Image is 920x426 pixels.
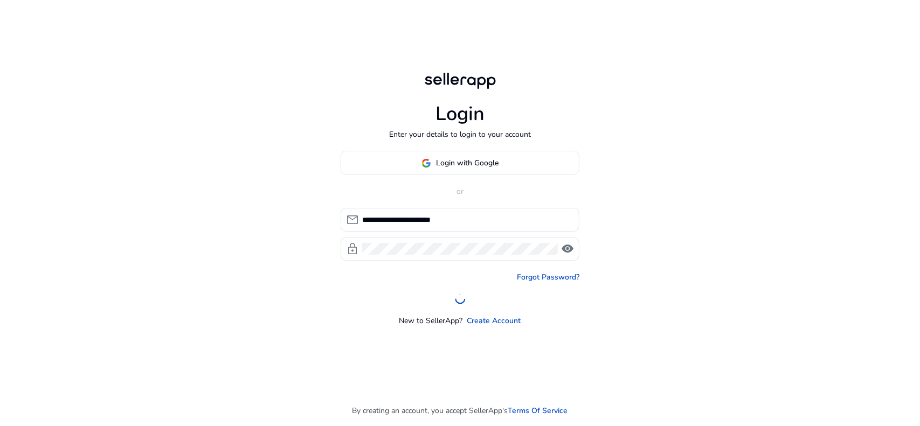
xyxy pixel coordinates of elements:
a: Create Account [467,315,521,326]
p: or [341,186,579,197]
h1: Login [435,102,485,125]
p: Enter your details to login to your account [389,129,531,140]
span: mail [346,213,359,226]
span: Login with Google [437,157,499,169]
a: Terms Of Service [508,405,568,416]
img: google-logo.svg [421,158,431,168]
p: New to SellerApp? [399,315,463,326]
button: Login with Google [341,151,579,175]
a: Forgot Password? [517,271,579,283]
span: lock [346,242,359,255]
span: visibility [561,242,574,255]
